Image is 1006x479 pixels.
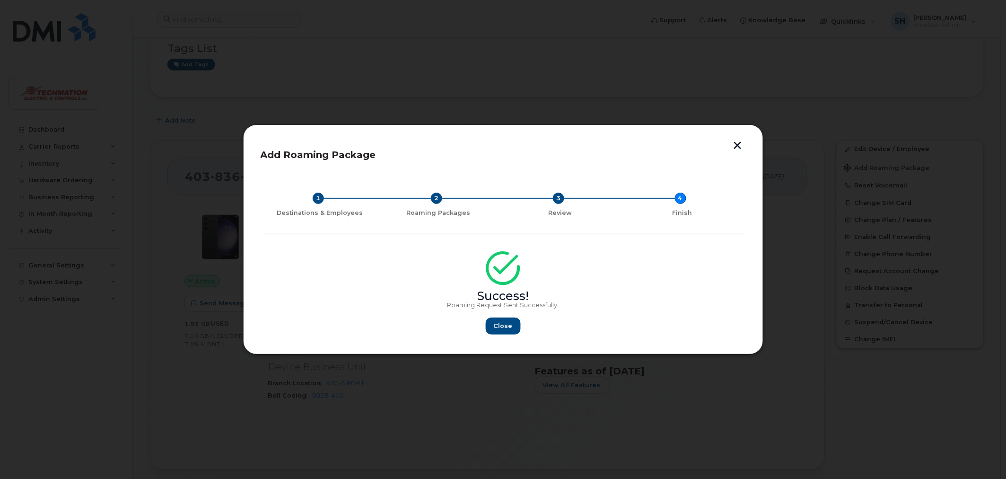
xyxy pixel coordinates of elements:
span: Close [494,321,513,330]
div: Review [503,209,618,217]
div: 2 [431,193,442,204]
div: Destinations & Employees [267,209,374,217]
div: Roaming Packages [381,209,496,217]
span: Add Roaming Package [261,149,376,160]
button: Close [486,318,521,335]
div: Success! [263,293,744,300]
div: 3 [553,193,564,204]
p: Roaming Request Sent Successfully. [263,302,744,309]
div: 1 [313,193,324,204]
